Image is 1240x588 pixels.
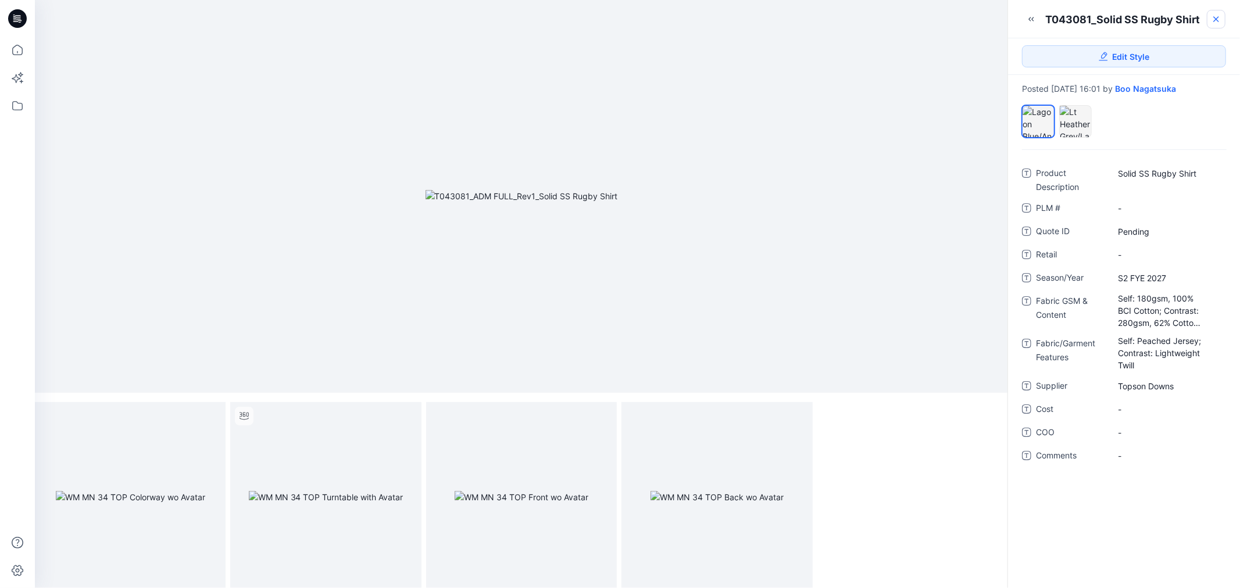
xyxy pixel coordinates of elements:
[1118,167,1218,180] span: Solid SS Rugby Shirt
[249,491,403,503] img: WM MN 34 TOP Turntable with Avatar
[1036,224,1106,241] span: Quote ID
[1118,202,1218,214] span: -
[1022,105,1055,138] div: Lagoon Blue/Antique Red
[1118,403,1218,415] span: -
[1115,84,1176,94] a: Boo Nagatsuka
[1118,450,1218,462] span: -
[1036,336,1106,372] span: Fabric/Garment Features
[1036,379,1106,395] span: Supplier
[1118,249,1218,261] span: -
[426,190,618,202] img: T043081_ADM FULL_Rev1_Solid SS Rugby Shirt
[1045,12,1200,27] div: T043081_Solid SS Rugby Shirt
[1036,425,1106,442] span: COO
[1036,402,1106,418] span: Cost
[651,491,784,503] img: WM MN 34 TOP Back wo Avatar
[1036,271,1106,287] span: Season/Year
[1059,105,1092,138] div: Lt Heather Grey/Lagoon Blue
[1118,272,1218,284] span: S2 FYE 2027
[1022,84,1226,94] div: Posted [DATE] 16:01 by
[1022,45,1226,67] a: Edit Style
[455,491,588,503] img: WM MN 34 TOP Front wo Avatar
[1118,225,1218,238] span: Pending
[1118,292,1218,329] span: Self: 180gsm, 100% BCI Cotton; Contrast: 280gsm, 62% Cotton, 35% Polyester, 3% Spandex
[1113,51,1150,63] span: Edit Style
[1022,10,1041,28] button: Minimize
[1207,10,1225,28] a: Close Style Presentation
[1118,426,1218,439] span: -
[1036,248,1106,264] span: Retail
[1036,166,1106,194] span: Product Description
[1036,294,1106,329] span: Fabric GSM & Content
[1118,380,1218,392] span: Topson Downs
[1118,335,1218,371] span: Self: Peached Jersey; Contrast: Lightweight Twill
[1036,201,1106,217] span: PLM #
[1036,449,1106,465] span: Comments
[56,491,205,503] img: WM MN 34 TOP Colorway wo Avatar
